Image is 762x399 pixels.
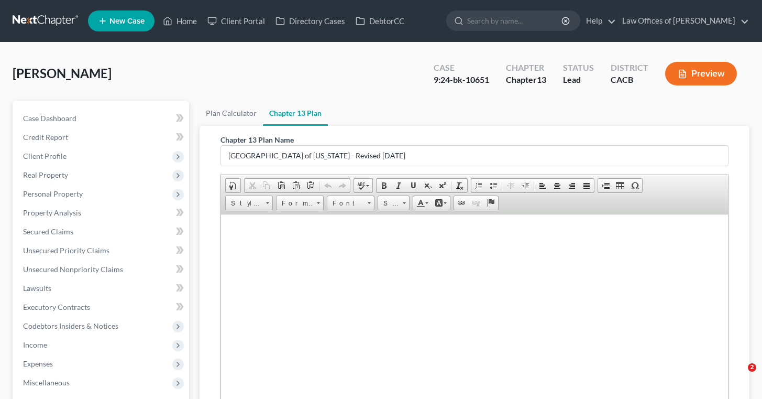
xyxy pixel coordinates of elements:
a: Paste [274,179,289,192]
label: Chapter 13 Plan Name [220,134,294,145]
a: Unsecured Priority Claims [15,241,189,260]
a: Subscript [421,179,435,192]
a: DebtorCC [350,12,410,30]
a: Unlink [469,196,483,210]
a: Directory Cases [270,12,350,30]
a: Document Properties [226,179,240,192]
a: Size [378,196,410,210]
a: Insert Special Character [627,179,642,192]
div: CACB [611,74,648,86]
div: District [611,62,648,74]
a: Link [454,196,469,210]
a: Spell Checker [354,179,372,192]
a: Help [581,12,616,30]
a: Lawsuits [15,279,189,298]
a: Paste from Word [303,179,318,192]
a: Underline [406,179,421,192]
span: Expenses [23,359,53,368]
div: Lead [563,74,594,86]
span: Styles [226,197,262,210]
a: Insert/Remove Numbered List [471,179,486,192]
a: Law Offices of [PERSON_NAME] [617,12,749,30]
span: Client Profile [23,152,67,160]
span: [PERSON_NAME] [13,66,112,81]
a: Insert Page Break for Printing [598,179,613,192]
a: Superscript [435,179,450,192]
a: Home [158,12,202,30]
a: Paste as plain text [289,179,303,192]
iframe: Intercom live chat [726,363,752,389]
a: Redo [335,179,350,192]
a: Remove Format [452,179,467,192]
span: Font [327,197,364,210]
span: Executory Contracts [23,303,90,311]
input: Search by name... [467,11,563,30]
a: Justify [579,179,594,192]
a: Increase Indent [518,179,533,192]
div: Status [563,62,594,74]
div: 9:24-bk-10651 [434,74,489,86]
a: Cut [245,179,259,192]
a: Font [327,196,374,210]
span: 2 [748,363,756,372]
div: Case [434,62,489,74]
a: Align Left [535,179,550,192]
span: Secured Claims [23,227,73,236]
a: Italic [391,179,406,192]
a: Secured Claims [15,222,189,241]
a: Bold [377,179,391,192]
span: Property Analysis [23,208,81,217]
a: Unsecured Nonpriority Claims [15,260,189,279]
span: Income [23,340,47,349]
a: Copy [259,179,274,192]
a: Chapter 13 Plan [263,101,328,126]
a: Center [550,179,565,192]
a: Executory Contracts [15,298,189,317]
span: Lawsuits [23,284,51,293]
a: Plan Calculator [200,101,263,126]
a: Align Right [565,179,579,192]
a: Credit Report [15,128,189,147]
a: Case Dashboard [15,109,189,128]
span: 13 [537,74,546,84]
span: Unsecured Nonpriority Claims [23,265,123,274]
a: Table [613,179,627,192]
span: Format [277,197,313,210]
span: Miscellaneous [23,378,70,387]
a: Decrease Indent [503,179,518,192]
a: Anchor [483,196,498,210]
a: Undo [321,179,335,192]
span: New Case [109,17,145,25]
a: Insert/Remove Bulleted List [486,179,501,192]
a: Format [276,196,324,210]
span: Credit Report [23,133,68,142]
a: Styles [225,196,273,210]
input: Enter name... [221,146,728,166]
span: Size [378,197,399,210]
span: Personal Property [23,189,83,198]
span: Case Dashboard [23,114,76,123]
span: Real Property [23,170,68,179]
a: Background Color [432,196,450,210]
span: Unsecured Priority Claims [23,246,109,255]
span: Codebtors Insiders & Notices [23,321,118,330]
button: Preview [665,62,737,85]
div: Chapter [506,74,546,86]
a: Client Portal [202,12,270,30]
div: Chapter [506,62,546,74]
a: Text Color [413,196,432,210]
a: Property Analysis [15,203,189,222]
